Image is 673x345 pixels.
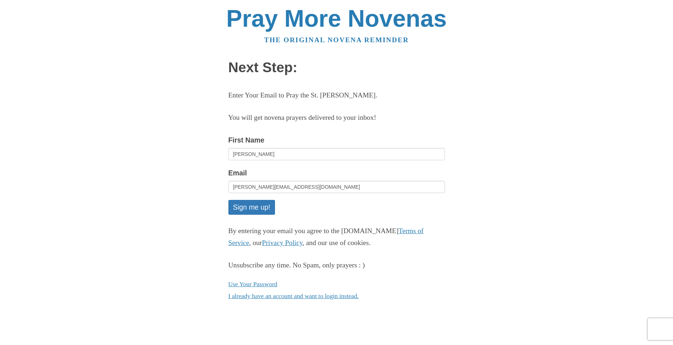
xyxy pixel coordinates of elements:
[262,239,302,246] a: Privacy Policy
[226,5,447,32] a: Pray More Novenas
[228,134,265,146] label: First Name
[228,280,277,288] a: Use Your Password
[228,112,445,124] p: You will get novena prayers delivered to your inbox!
[228,89,445,101] p: Enter Your Email to Pray the St. [PERSON_NAME].
[228,148,445,160] input: Optional
[264,36,409,44] a: The original novena reminder
[228,227,424,246] a: Terms of Service
[228,60,445,75] h1: Next Step:
[228,292,359,300] a: I already have an account and want to login instead.
[228,225,445,249] p: By entering your email you agree to the [DOMAIN_NAME] , our , and our use of cookies.
[228,200,275,215] button: Sign me up!
[228,167,247,179] label: Email
[228,259,445,271] div: Unsubscribe any time. No Spam, only prayers : )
